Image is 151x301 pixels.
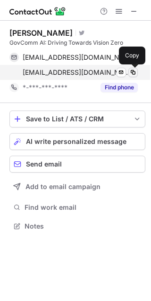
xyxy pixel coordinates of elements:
[9,220,145,233] button: Notes
[23,53,131,62] span: [EMAIL_ADDRESS][DOMAIN_NAME]
[101,83,138,92] button: Reveal Button
[25,183,101,190] span: Add to email campaign
[9,156,145,173] button: Send email
[23,68,131,77] span: [EMAIL_ADDRESS][DOMAIN_NAME]
[9,6,66,17] img: ContactOut v5.3.10
[9,28,73,38] div: [PERSON_NAME]
[26,160,62,168] span: Send email
[9,178,145,195] button: Add to email campaign
[25,222,142,230] span: Notes
[9,111,145,127] button: save-profile-one-click
[9,201,145,214] button: Find work email
[25,203,142,212] span: Find work email
[9,133,145,150] button: AI write personalized message
[26,138,126,145] span: AI write personalized message
[9,39,145,47] div: GovComm AI: Driving Towards Vision Zero
[26,115,129,123] div: Save to List / ATS / CRM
